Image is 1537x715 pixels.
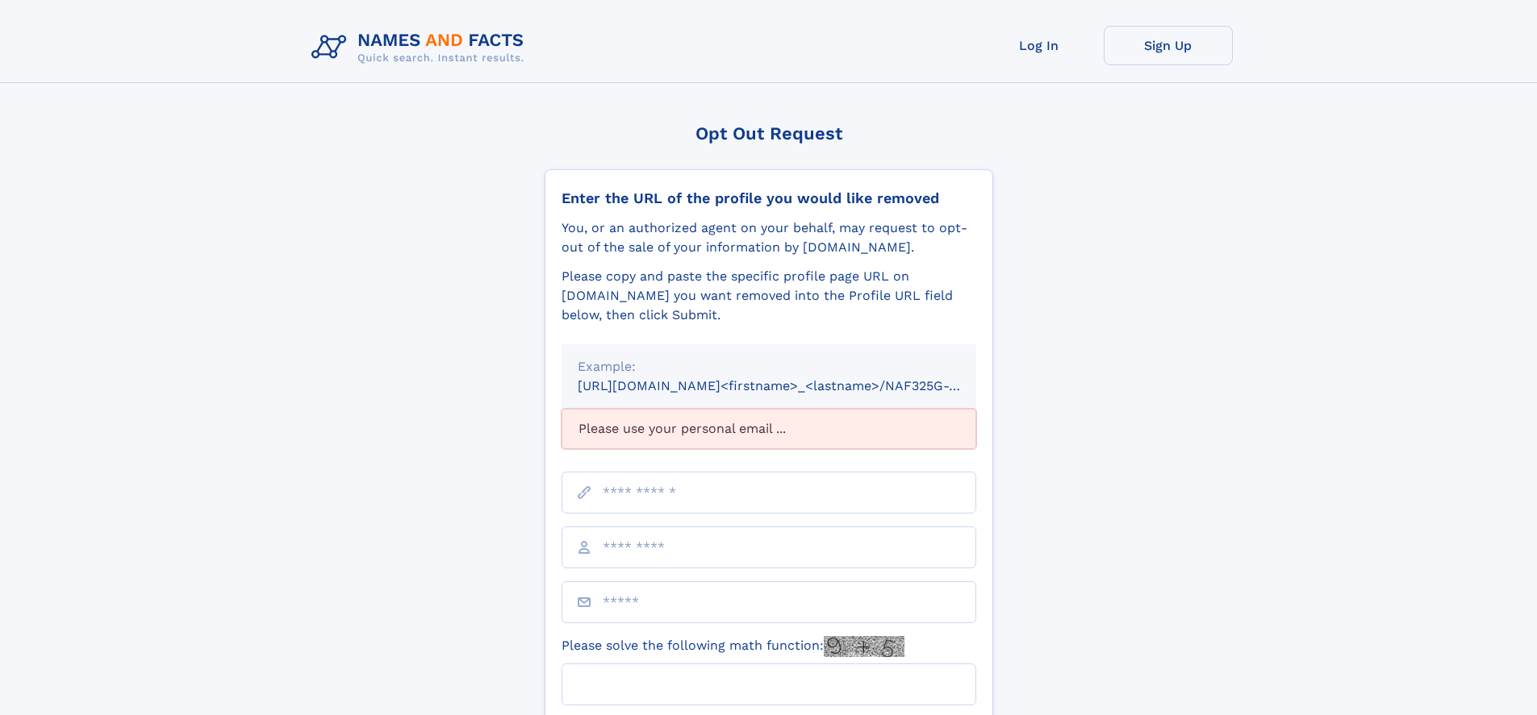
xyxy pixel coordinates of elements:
div: Enter the URL of the profile you would like removed [562,189,976,207]
a: Sign Up [1104,26,1233,65]
label: Please solve the following math function: [562,636,904,657]
a: Log In [975,26,1104,65]
div: Opt Out Request [545,123,993,143]
div: Please copy and paste the specific profile page URL on [DOMAIN_NAME] you want removed into the Pr... [562,267,976,325]
small: [URL][DOMAIN_NAME]<firstname>_<lastname>/NAF325G-xxxxxxxx [578,378,1007,393]
div: You, or an authorized agent on your behalf, may request to opt-out of the sale of your informatio... [562,218,976,257]
img: Logo Names and Facts [305,26,537,69]
div: Example: [578,357,960,376]
div: Please use your personal email ... [562,409,976,449]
